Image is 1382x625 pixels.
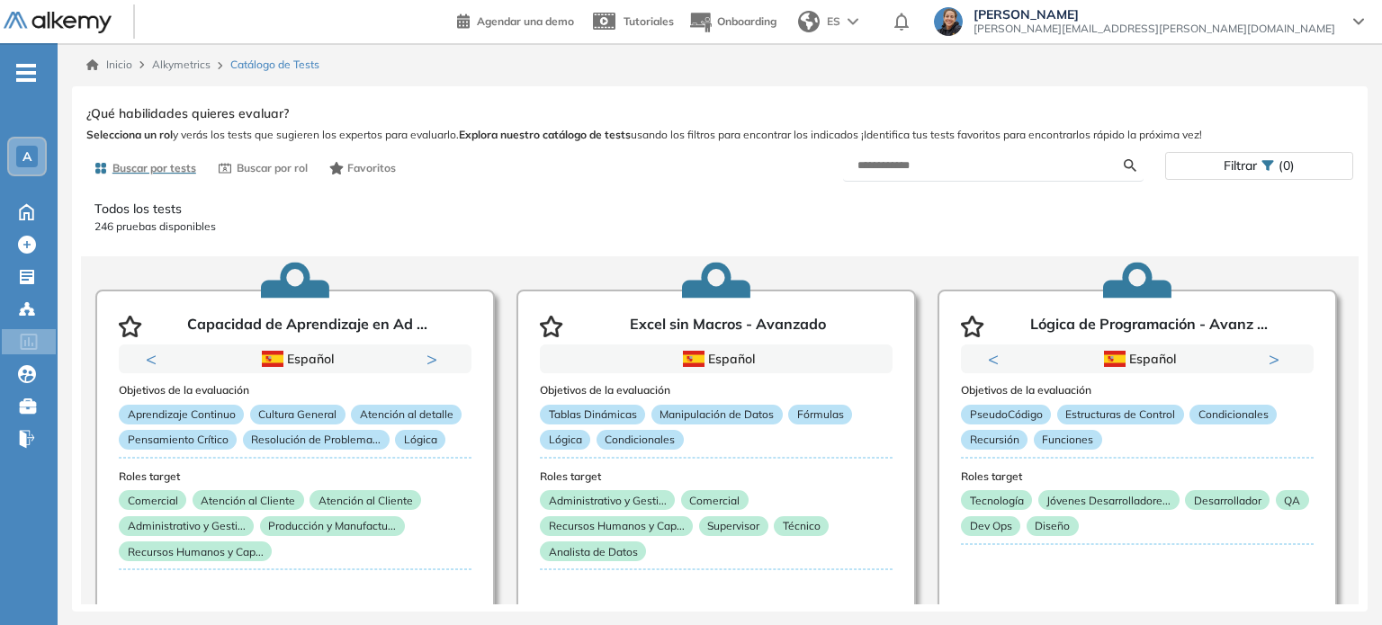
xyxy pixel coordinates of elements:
button: Next [426,350,444,368]
p: Comercial [681,490,749,510]
span: Onboarding [717,14,776,28]
p: Recursos Humanos y Cap... [119,541,272,561]
p: 246 pruebas disponibles [94,219,1345,235]
p: Lógica de Programación - Avanz ... [1030,316,1268,337]
button: Onboarding [688,3,776,41]
span: Alkymetrics [152,58,211,71]
span: y verás los tests que sugieren los expertos para evaluarlo. usando los filtros para encontrar los... [86,127,1353,143]
p: Excel sin Macros - Avanzado [630,316,826,337]
div: Español [604,349,830,369]
img: ESP [1104,351,1126,367]
p: Funciones [1034,430,1102,450]
h3: Objetivos de la evaluación [119,384,471,397]
span: [PERSON_NAME][EMAIL_ADDRESS][PERSON_NAME][DOMAIN_NAME] [974,22,1335,36]
a: Inicio [86,57,132,73]
button: 2 [1144,373,1159,376]
p: Condicionales [1189,405,1277,424]
p: PseudoCódigo [961,405,1051,424]
i: - [16,71,36,75]
p: Aprendizaje Continuo [119,405,244,424]
button: 1 [1116,373,1137,376]
div: Español [1025,349,1251,369]
p: Pensamiento Crítico [119,430,237,450]
div: Español [183,349,408,369]
img: ESP [683,351,704,367]
p: Recursión [961,430,1028,450]
h3: Objetivos de la evaluación [961,384,1314,397]
p: Dev Ops [961,516,1020,536]
p: Cultura General [250,405,345,424]
b: Selecciona un rol [86,128,173,141]
h3: Roles target [119,470,471,483]
img: Logo [4,12,112,34]
h3: Roles target [540,470,893,483]
p: Producción y Manufactu... [260,516,405,536]
b: Explora nuestro catálogo de tests [459,128,631,141]
h3: Objetivos de la evaluación [540,384,893,397]
p: Atención al Cliente [310,490,421,510]
p: Tecnología [961,490,1032,510]
p: Jóvenes Desarrolladore... [1038,490,1180,510]
p: Desarrollador [1185,490,1270,510]
p: Analista de Datos [540,541,646,561]
button: 2 [302,373,317,376]
p: Resolución de Problema... [243,430,390,450]
img: world [798,11,820,32]
button: Favoritos [322,153,404,183]
a: Agendar una demo [457,9,574,31]
p: Atención al Cliente [193,490,304,510]
p: Lógica [395,430,445,450]
p: Todos los tests [94,200,1345,219]
span: Filtrar [1224,153,1257,179]
p: Lógica [540,430,590,450]
p: Técnico [774,516,829,536]
p: Comercial [119,490,186,510]
button: Previous [146,350,164,368]
p: Atención al detalle [351,405,462,424]
img: ESP [262,351,283,367]
button: Buscar por tests [86,153,203,183]
span: Agendar una demo [477,14,574,28]
button: 1 [274,373,295,376]
p: Recursos Humanos y Cap... [540,516,693,536]
button: Buscar por rol [211,153,315,183]
span: (0) [1279,153,1295,179]
p: Tablas Dinámicas [540,405,645,424]
span: Favoritos [347,160,396,176]
p: Estructuras de Control [1057,405,1184,424]
p: Fórmulas [788,405,852,424]
h3: Roles target [961,470,1314,483]
p: Administrativo y Gesti... [119,516,254,536]
p: Condicionales [597,430,684,450]
span: Tutoriales [624,14,674,28]
span: A [22,149,31,164]
span: Catálogo de Tests [230,57,319,73]
span: ¿Qué habilidades quieres evaluar? [86,104,289,123]
button: Next [1269,350,1287,368]
button: Previous [988,350,1006,368]
p: Administrativo y Gesti... [540,490,675,510]
p: Manipulación de Datos [651,405,783,424]
span: ES [827,13,840,30]
span: Buscar por rol [237,160,308,176]
span: Buscar por tests [112,160,196,176]
p: Diseño [1027,516,1079,536]
p: QA [1276,490,1309,510]
p: Supervisor [699,516,768,536]
p: Capacidad de Aprendizaje en Ad ... [187,316,427,337]
span: [PERSON_NAME] [974,7,1335,22]
img: arrow [848,18,858,25]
